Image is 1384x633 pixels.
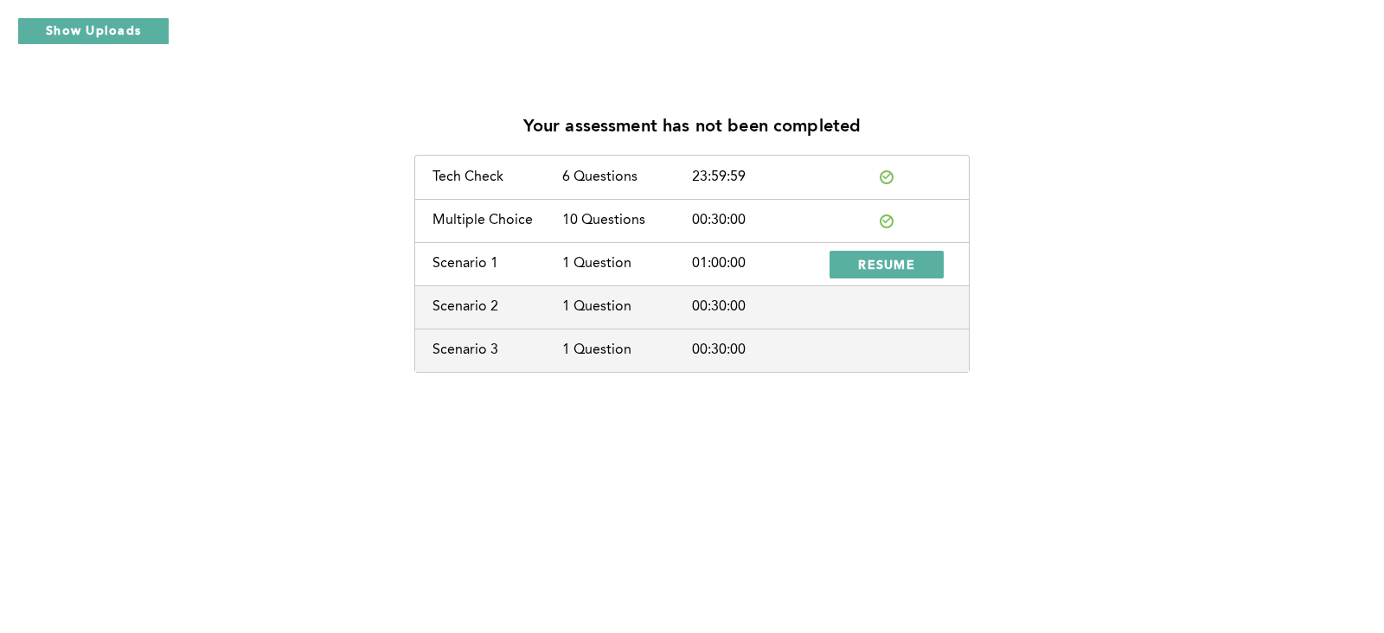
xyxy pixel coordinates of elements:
div: Scenario 3 [432,342,562,358]
div: Multiple Choice [432,213,562,228]
button: Show Uploads [17,17,170,45]
p: Your assessment has not been completed [523,118,862,137]
div: 1 Question [562,299,692,315]
div: 00:30:00 [692,342,822,358]
div: 6 Questions [562,169,692,185]
div: 00:30:00 [692,299,822,315]
span: RESUME [858,256,915,272]
div: 1 Question [562,256,692,272]
div: 23:59:59 [692,169,822,185]
div: Scenario 1 [432,256,562,272]
div: 1 Question [562,342,692,358]
div: 00:30:00 [692,213,822,228]
div: Tech Check [432,169,562,185]
button: RESUME [830,251,944,278]
div: 01:00:00 [692,256,822,272]
div: Scenario 2 [432,299,562,315]
div: 10 Questions [562,213,692,228]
